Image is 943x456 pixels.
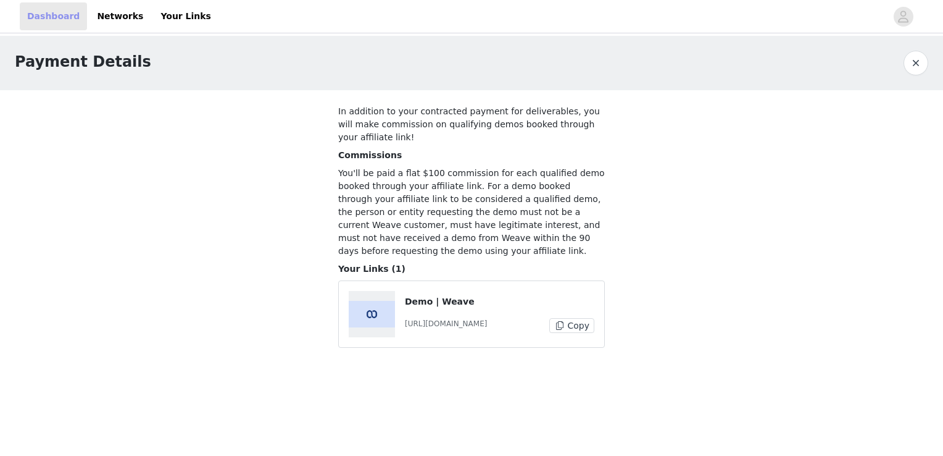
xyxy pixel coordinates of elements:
[338,263,605,276] h2: Your Links (1)
[405,318,487,329] p: [URL][DOMAIN_NAME]
[405,295,594,308] p: Demo | Weave
[349,301,395,327] img: Demo | Weave
[20,2,87,30] a: Dashboard
[89,2,151,30] a: Networks
[15,51,151,73] h1: Payment Details
[338,149,605,162] p: Commissions
[338,167,605,258] p: You'll be paid a flat $100 commission for each qualified demo booked through your affiliate link....
[153,2,218,30] a: Your Links
[338,105,605,144] p: In addition to your contracted payment for deliverables, you will make commission on qualifying d...
[549,318,594,333] button: Copy
[897,7,909,27] div: avatar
